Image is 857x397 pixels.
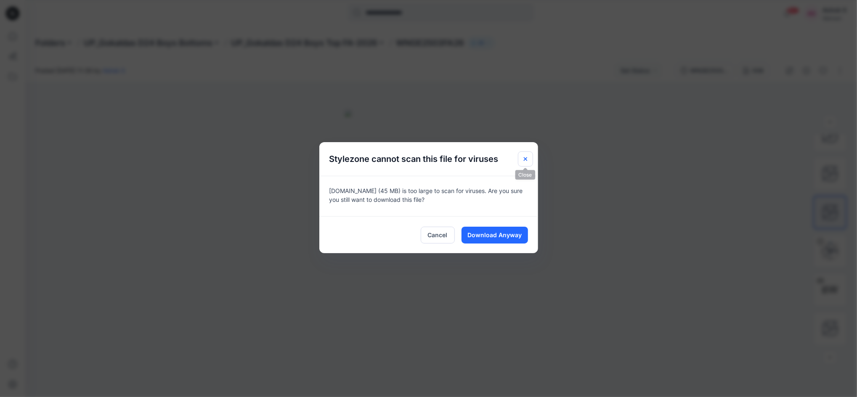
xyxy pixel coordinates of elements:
button: Close [518,151,533,167]
div: [DOMAIN_NAME] (45 MB) is too large to scan for viruses. Are you sure you still want to download t... [319,176,538,216]
span: Cancel [428,230,448,239]
button: Download Anyway [462,227,528,243]
button: Cancel [421,227,455,243]
h5: Stylezone cannot scan this file for viruses [319,142,509,176]
span: Download Anyway [467,230,522,239]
